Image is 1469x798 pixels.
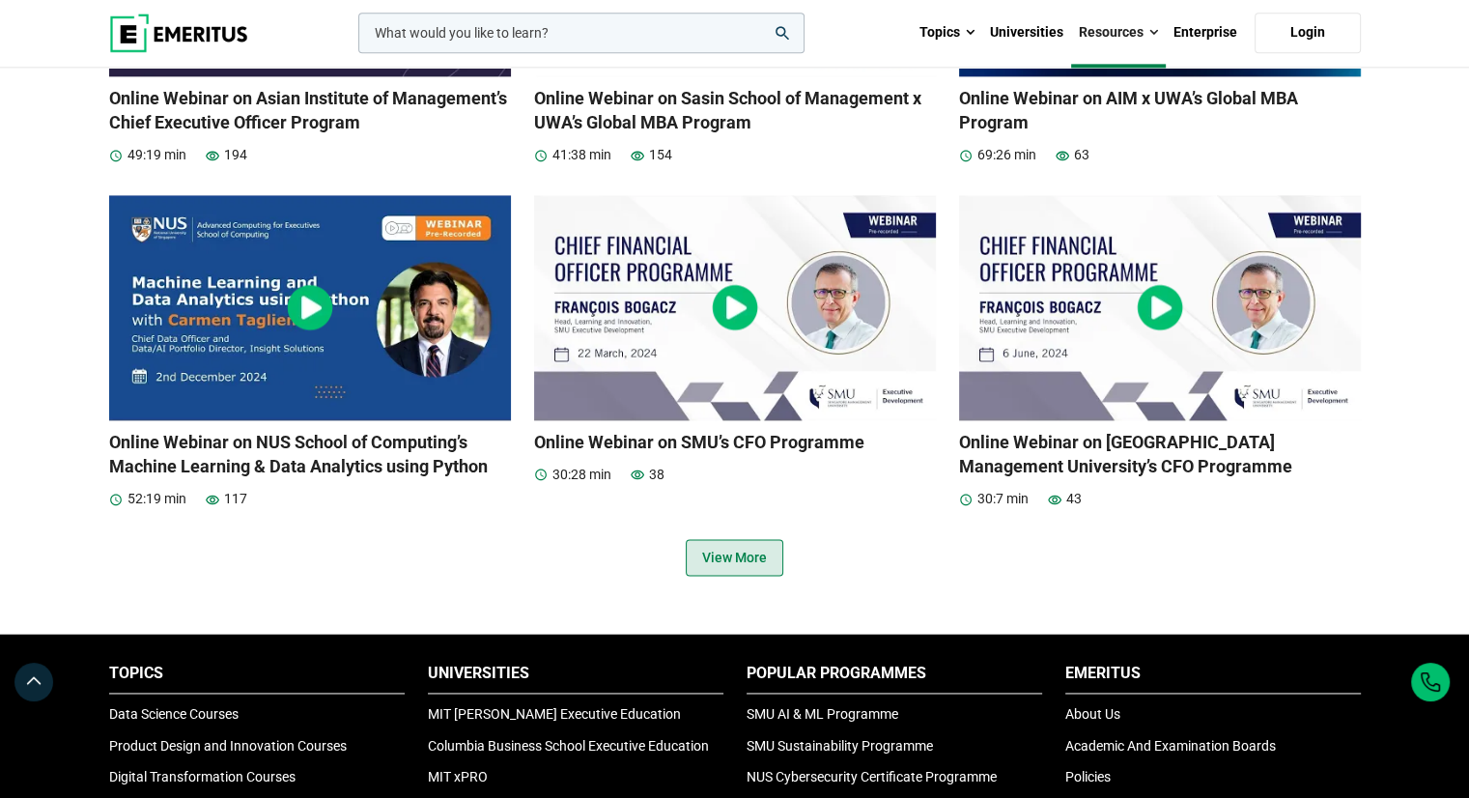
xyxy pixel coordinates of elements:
p: 52:19 min [109,488,206,509]
a: View More [686,539,783,576]
a: SMU Sustainability Programme [747,738,933,754]
p: 41:38 min [534,144,631,165]
h3: Online Webinar on NUS School of Computing’s Machine Learning & Data Analytics using Python [109,430,511,478]
a: Data Science Courses [109,706,239,722]
img: Online Webinar on Singapore Management University's CFO Programme [959,195,1361,420]
h3: Online Webinar on [GEOGRAPHIC_DATA] Management University’s CFO Programme [959,430,1361,478]
a: NUS Cybersecurity Certificate Programme [747,769,997,784]
p: 63 [1056,144,1089,165]
a: Academic And Examination Boards [1065,738,1276,754]
a: About Us [1065,706,1120,722]
a: SMU AI & ML Programme [747,706,898,722]
p: 30:28 min [534,464,631,485]
input: woocommerce-product-search-field-0 [358,13,805,53]
img: Online Webinar on SMU's CFO Programme [534,195,936,420]
img: Online Webinar on NUS School of Computing's Machine Learning & Data Analytics using Python [109,195,511,420]
a: Digital Transformation Courses [109,769,296,784]
h3: Online Webinar on Sasin School of Management x UWA’s Global MBA Program [534,86,936,134]
a: Online Webinar on NUS School of Computing's Machine Learning & Data Analytics using Python video-... [109,195,511,510]
p: 69:26 min [959,144,1056,165]
a: Online Webinar on Singapore Management University's CFO Programme video-play-button Online Webina... [959,195,1361,510]
h3: Online Webinar on SMU’s CFO Programme [534,430,936,454]
p: 194 [206,144,247,165]
p: 38 [631,464,664,485]
img: video-play-button [1137,284,1183,330]
a: Policies [1065,769,1111,784]
a: Product Design and Innovation Courses [109,738,347,754]
a: MIT [PERSON_NAME] Executive Education [428,706,681,722]
h3: Online Webinar on AIM x UWA’s Global MBA Program [959,86,1361,134]
p: 117 [206,488,247,509]
a: Online Webinar on SMU's CFO Programme video-play-button Online Webinar on SMU’s CFO Programme 30:... [534,195,936,486]
h3: Online Webinar on Asian Institute of Management’s Chief Executive Officer Program [109,86,511,134]
p: 30:7 min [959,488,1048,509]
img: video-play-button [287,284,333,330]
a: Columbia Business School Executive Education [428,738,709,754]
img: video-play-button [712,284,758,330]
p: 49:19 min [109,144,206,165]
a: Login [1255,13,1361,53]
p: 154 [631,144,672,165]
p: 43 [1048,488,1082,509]
a: MIT xPRO [428,769,488,784]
